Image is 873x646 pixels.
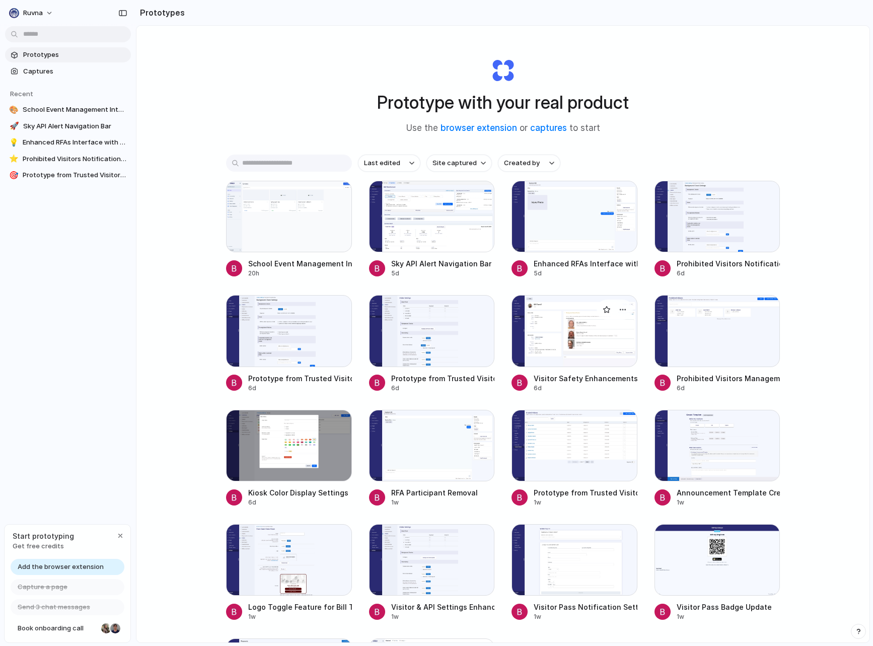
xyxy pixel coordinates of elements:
[534,384,637,393] div: 6d
[109,622,121,634] div: Christian Iacullo
[23,8,43,18] span: Ruvna
[10,90,33,98] span: Recent
[364,158,400,168] span: Last edited
[248,602,352,612] div: Logo Toggle Feature for Bill Test School
[226,524,352,621] a: Logo Toggle Feature for Bill Test SchoolLogo Toggle Feature for Bill Test School1w
[677,384,780,393] div: 6d
[226,181,352,278] a: School Event Management InterfaceSchool Event Management Interface20h
[432,158,477,168] span: Site captured
[512,181,637,278] a: Enhanced RFAs Interface with Photos and NavigationEnhanced RFAs Interface with Photos and Navigat...
[248,373,352,384] div: Prototype from Trusted Visitors Action Required
[654,410,780,507] a: Announcement Template Creation for RuvnaAnnouncement Template Creation for Ruvna1w
[5,119,131,134] a: 🚀Sky API Alert Navigation Bar
[5,5,58,21] button: Ruvna
[677,602,772,612] div: Visitor Pass Badge Update
[9,121,19,131] div: 🚀
[23,154,127,164] span: Prohibited Visitors Notification Settings
[23,66,127,77] span: Captures
[13,531,74,541] span: Start prototyping
[9,154,19,164] div: ⭐
[5,168,131,183] a: 🎯Prototype from Trusted Visitors Action Required
[677,612,772,621] div: 1w
[5,47,131,62] a: Prototypes
[406,122,600,135] span: Use the or to start
[226,295,352,392] a: Prototype from Trusted Visitors Action RequiredPrototype from Trusted Visitors Action Required6d
[677,498,780,507] div: 1w
[677,487,780,498] div: Announcement Template Creation for Ruvna
[11,620,124,636] a: Book onboarding call
[136,7,185,19] h2: Prototypes
[391,498,478,507] div: 1w
[100,622,112,634] div: Nicole Kubica
[441,123,517,133] a: browser extension
[18,623,97,633] span: Book onboarding call
[391,487,478,498] div: RFA Participant Removal
[9,170,19,180] div: 🎯
[9,105,19,115] div: 🎨
[534,373,637,384] div: Visitor Safety Enhancements
[248,269,352,278] div: 20h
[391,269,491,278] div: 5d
[248,487,348,498] div: Kiosk Color Display Settings
[13,541,74,551] span: Get free credits
[9,137,19,148] div: 💡
[369,410,495,507] a: RFA Participant RemovalRFA Participant Removal1w
[23,170,127,180] span: Prototype from Trusted Visitors Action Required
[504,158,540,168] span: Created by
[512,524,637,621] a: Visitor Pass Notification SettingsVisitor Pass Notification Settings1w
[391,258,491,269] div: Sky API Alert Navigation Bar
[654,524,780,621] a: Visitor Pass Badge UpdateVisitor Pass Badge Update1w
[512,295,637,392] a: Visitor Safety EnhancementsVisitor Safety Enhancements6d
[654,295,780,392] a: Prohibited Visitors ManagementProhibited Visitors Management6d
[677,258,780,269] div: Prohibited Visitors Notification Settings
[358,155,420,172] button: Last edited
[248,384,352,393] div: 6d
[23,137,127,148] span: Enhanced RFAs Interface with Photos and Navigation
[498,155,560,172] button: Created by
[5,135,131,150] a: 💡Enhanced RFAs Interface with Photos and Navigation
[534,612,637,621] div: 1w
[248,612,352,621] div: 1w
[391,602,495,612] div: Visitor & API Settings Enhancement
[391,373,495,384] div: Prototype from Trusted Visitors Action Required
[248,498,348,507] div: 6d
[391,612,495,621] div: 1w
[369,295,495,392] a: Prototype from Trusted Visitors Action RequiredPrototype from Trusted Visitors Action Required6d
[18,562,104,572] span: Add the browser extension
[426,155,492,172] button: Site captured
[23,121,127,131] span: Sky API Alert Navigation Bar
[369,524,495,621] a: Visitor & API Settings EnhancementVisitor & API Settings Enhancement1w
[226,410,352,507] a: Kiosk Color Display SettingsKiosk Color Display Settings6d
[534,258,637,269] div: Enhanced RFAs Interface with Photos and Navigation
[23,105,127,115] span: School Event Management Interface
[5,152,131,167] a: ⭐Prohibited Visitors Notification Settings
[391,384,495,393] div: 6d
[377,89,629,116] h1: Prototype with your real product
[654,181,780,278] a: Prohibited Visitors Notification SettingsProhibited Visitors Notification Settings6d
[18,602,90,612] span: Send 3 chat messages
[5,102,131,117] a: 🎨School Event Management Interface
[18,582,67,592] span: Capture a page
[534,602,637,612] div: Visitor Pass Notification Settings
[512,410,637,507] a: Prototype from Trusted Visitors PagePrototype from Trusted Visitors Page1w
[534,269,637,278] div: 5d
[23,50,127,60] span: Prototypes
[677,269,780,278] div: 6d
[5,64,131,79] a: Captures
[677,373,780,384] div: Prohibited Visitors Management
[248,258,352,269] div: School Event Management Interface
[534,487,637,498] div: Prototype from Trusted Visitors Page
[530,123,567,133] a: captures
[369,181,495,278] a: Sky API Alert Navigation BarSky API Alert Navigation Bar5d
[534,498,637,507] div: 1w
